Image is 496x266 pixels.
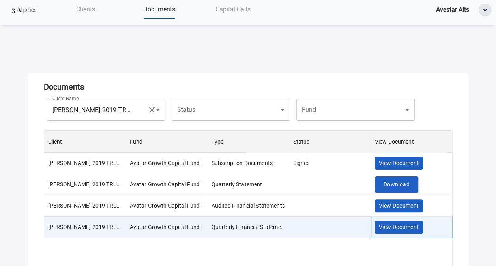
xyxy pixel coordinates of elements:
[130,223,203,231] div: Avatar Growth Capital Fund I
[289,131,371,153] div: Status
[130,180,203,188] div: Avatar Growth Capital Fund I
[212,159,273,167] div: Subscription Documents
[44,82,453,92] h5: Documents
[296,99,393,121] div: [PERSON_NAME] 2019 TRUST,
[48,180,122,188] div: RAJAGOPALAN 2019 TRUST
[48,223,122,231] div: RAJAGOPALAN 2019 TRUST
[212,180,262,188] div: Quarterly Statement
[371,131,453,153] div: View Document
[293,131,310,153] div: Status
[126,131,208,153] div: Fund
[215,6,251,13] span: Capital Calls
[208,131,289,153] div: Type
[375,176,418,193] button: Download
[172,99,269,121] div: [PERSON_NAME] 2019 TRUST,
[379,222,419,232] span: View Document
[212,202,285,210] div: Audited Financial Statements
[379,201,419,211] span: View Document
[48,131,62,153] div: Client
[375,199,423,212] button: View Document
[212,131,224,153] div: Type
[212,223,285,231] div: Quarterly Financial Statement
[122,1,196,17] a: Documents
[375,131,414,153] div: View Document
[48,159,122,167] div: RAJAGOPALAN 2019 TRUST
[436,6,469,13] span: Avestar Alts
[130,159,203,167] div: Avatar Growth Capital Fund I
[375,157,423,170] button: View Document
[143,6,175,13] span: Documents
[130,202,203,210] div: Avatar Growth Capital Fund I
[479,4,491,16] img: ellipse
[52,95,79,102] label: Client Name
[196,1,270,17] a: Capital Calls
[47,99,144,121] div: [PERSON_NAME] 2019 TRUST,
[379,158,419,168] span: View Document
[375,221,423,234] button: View Document
[49,1,122,17] a: Clients
[130,131,143,153] div: Fund
[384,180,410,189] span: Download
[44,131,126,153] div: Client
[9,3,37,17] img: logo
[76,6,95,13] span: Clients
[293,159,310,167] div: Signed
[48,202,122,210] div: RAJAGOPALAN 2019 TRUST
